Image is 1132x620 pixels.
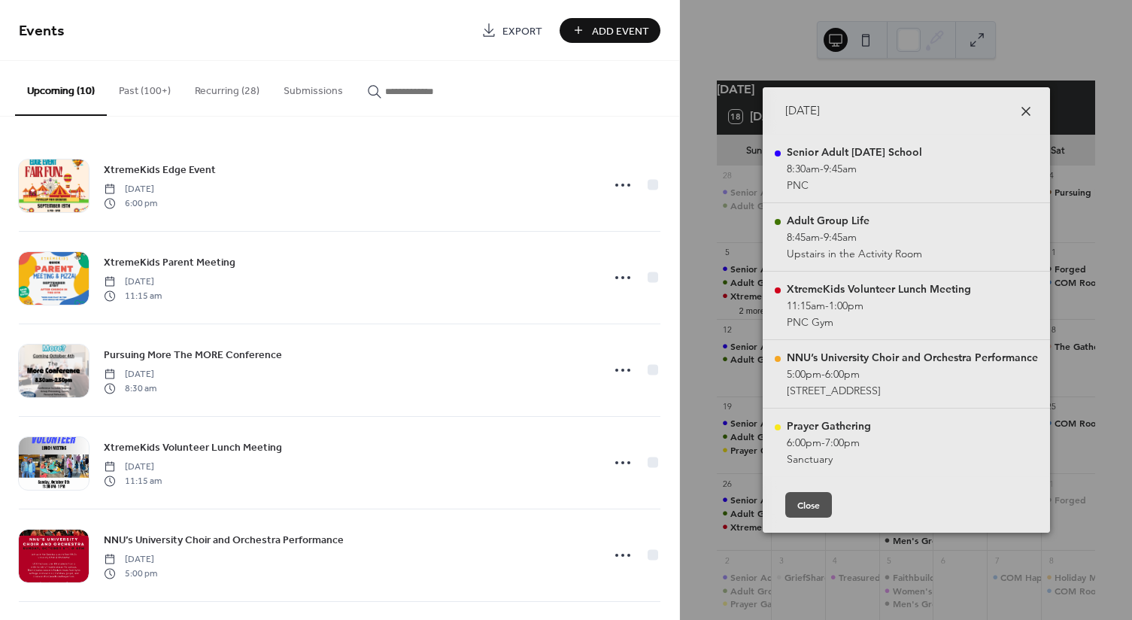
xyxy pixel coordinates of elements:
span: 5:00pm [787,367,821,381]
button: Past (100+) [107,61,183,114]
div: NNU’s University Choir and Orchestra Performance [787,351,1038,364]
span: [DATE] [104,368,156,381]
a: XtremeKids Edge Event [104,161,216,178]
span: 7:00pm [825,436,860,449]
span: 9:45am [824,162,857,175]
span: 11:15 am [104,289,162,302]
button: Add Event [560,18,660,43]
span: 8:30am [787,162,820,175]
a: XtremeKids Parent Meeting [104,254,235,271]
button: Close [785,492,832,518]
span: 6:00pm [825,367,860,381]
span: - [825,299,829,312]
span: Pursuing More The MORE Conference [104,348,282,363]
span: Events [19,17,65,46]
span: - [820,230,824,244]
span: 11:15 am [104,474,162,488]
span: - [821,367,825,381]
div: XtremeKids Volunteer Lunch Meeting [787,282,971,296]
span: Add Event [592,23,649,39]
span: XtremeKids Edge Event [104,163,216,178]
a: XtremeKids Volunteer Lunch Meeting [104,439,282,456]
span: NNU’s University Choir and Orchestra Performance [104,533,344,549]
button: Upcoming (10) [15,61,107,116]
span: [DATE] [104,183,157,196]
div: Sanctuary [787,452,871,466]
span: 1:00pm [829,299,863,312]
a: NNU’s University Choir and Orchestra Performance [104,531,344,549]
div: Prayer Gathering [787,419,871,433]
span: 9:45am [824,230,857,244]
span: [DATE] [104,553,157,567]
span: 6:00 pm [104,196,157,210]
span: 8:45am [787,230,820,244]
span: 8:30 am [104,381,156,395]
span: XtremeKids Parent Meeting [104,255,235,271]
div: [STREET_ADDRESS] [787,384,1038,397]
span: [DATE] [104,275,162,289]
span: - [820,162,824,175]
span: 6:00pm [787,436,821,449]
span: XtremeKids Volunteer Lunch Meeting [104,440,282,456]
span: - [821,436,825,449]
div: Upstairs in the Activity Room [787,247,922,260]
a: Pursuing More The MORE Conference [104,346,282,363]
div: PNC Gym [787,315,971,329]
a: Export [470,18,554,43]
button: Recurring (28) [183,61,272,114]
span: [DATE] [785,102,820,120]
span: [DATE] [104,460,162,474]
div: Senior Adult [DATE] School [787,145,922,159]
div: Adult Group Life [787,214,922,227]
span: 11:15am [787,299,825,312]
button: Submissions [272,61,355,114]
span: Export [502,23,542,39]
span: 5:00 pm [104,567,157,580]
div: PNC [787,178,922,192]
